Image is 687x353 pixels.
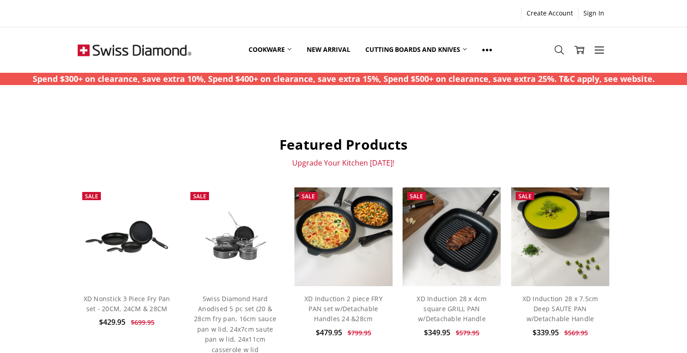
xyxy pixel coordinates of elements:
span: $349.95 [424,328,450,338]
a: Cutting boards and knives [358,30,474,70]
span: Sale [302,192,315,200]
span: $569.95 [564,328,588,337]
img: Swiss Diamond Hard Anodised 5 pc set (20 & 28cm fry pan, 16cm sauce pan w lid, 24x7cm saute pan w... [186,204,284,270]
span: Sale [518,192,532,200]
a: XD Induction 28 x 4cm square GRILL PAN w/Detachable Handle [417,294,487,323]
p: Upgrade Your Kitchen [DATE]! [78,158,609,167]
a: New arrival [299,30,358,70]
p: Spend $300+ on clearance, save extra 10%, Spend $400+ on clearance, save extra 15%, Spend $500+ o... [33,73,655,85]
span: Sale [410,192,423,200]
img: Free Shipping On Every Order [78,27,191,73]
a: XD Induction 28 x 7.5cm Deep SAUTE PAN w/Detachable Handle [523,294,598,323]
span: $579.95 [456,328,479,337]
span: $479.95 [316,328,342,338]
a: XD Nonstick 3 Piece Fry Pan set - 20CM, 24CM & 28CM [84,294,170,313]
a: Cookware [241,30,299,70]
span: Sale [193,192,206,200]
span: $429.95 [99,317,125,327]
a: Show All [474,30,500,71]
span: $799.95 [348,328,371,337]
span: Sale [85,192,98,200]
img: XD Induction 28 x 4cm square GRILL PAN w/Detachable Handle [403,187,501,286]
a: Create Account [522,7,578,20]
a: Swiss Diamond Hard Anodised 5 pc set (20 & 28cm fry pan, 16cm sauce pan w lid, 24x7cm saute pan w... [186,187,284,286]
a: XD Induction 2 piece FRY PAN set w/Detachable Handles 24 &28cm [304,294,383,323]
h2: Featured Products [78,136,609,153]
img: XD Induction 2 piece FRY PAN set w/Detachable Handles 24 &28cm [294,187,393,286]
a: XD Nonstick 3 Piece Fry Pan set - 20CM, 24CM & 28CM [78,187,176,286]
span: $339.95 [533,328,559,338]
img: XD Induction 28 x 7.5cm Deep SAUTE PAN w/Detachable Handle [511,187,609,286]
a: Sign In [578,7,609,20]
img: XD Nonstick 3 Piece Fry Pan set - 20CM, 24CM & 28CM [78,212,176,261]
span: $699.95 [131,318,154,327]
